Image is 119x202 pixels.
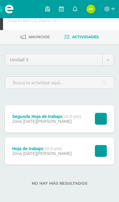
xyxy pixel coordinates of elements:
div: Hoja de trabajo [12,146,72,151]
span: Unidad 3 [10,54,98,66]
span: Zona [12,151,22,156]
label: No hay más resultados [5,181,114,186]
a: Anuncios [20,32,50,42]
div: Segunda Hoja de trabajo [12,114,81,119]
span: [DATE][PERSON_NAME] [23,151,72,156]
span: Actividades [72,35,99,39]
a: Unidad 3 [5,54,114,66]
a: Actividades [64,32,99,42]
span: Anuncios [28,35,50,39]
span: [DATE][PERSON_NAME] [23,119,72,124]
span: Zona [12,119,22,124]
div: Cuarto BACCO Diario 'B' [8,18,58,23]
strong: (10.0 pts) [62,114,81,119]
input: Busca la actividad aquí... [5,77,114,89]
img: 959caf25cb32793ae6d8ad5737cda1d7.png [86,5,96,14]
strong: (10.0 pts) [43,146,62,151]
